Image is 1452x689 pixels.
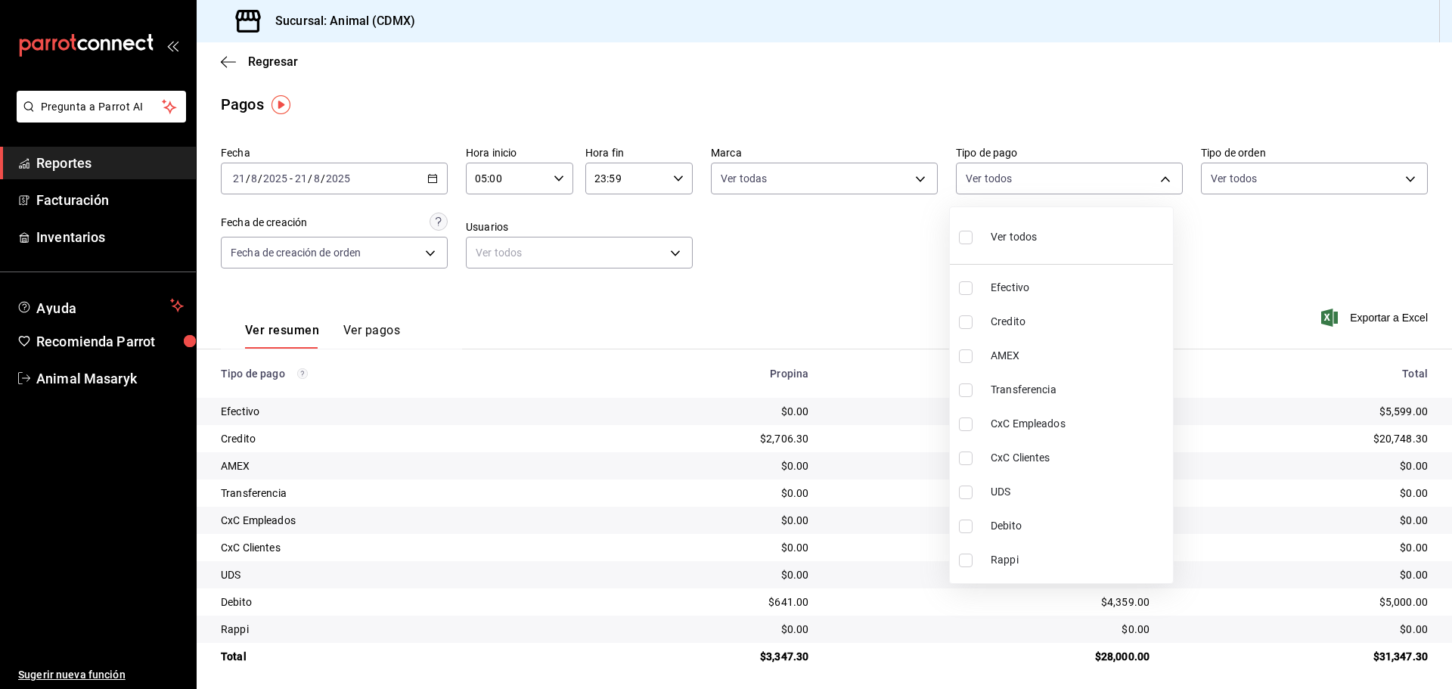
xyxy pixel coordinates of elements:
span: CxC Empleados [991,416,1167,432]
img: Tooltip marker [271,95,290,114]
span: Debito [991,518,1167,534]
span: Transferencia [991,382,1167,398]
span: Efectivo [991,280,1167,296]
span: CxC Clientes [991,450,1167,466]
span: Credito [991,314,1167,330]
span: Ver todos [991,229,1037,245]
span: AMEX [991,348,1167,364]
span: UDS [991,484,1167,500]
span: Rappi [991,552,1167,568]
